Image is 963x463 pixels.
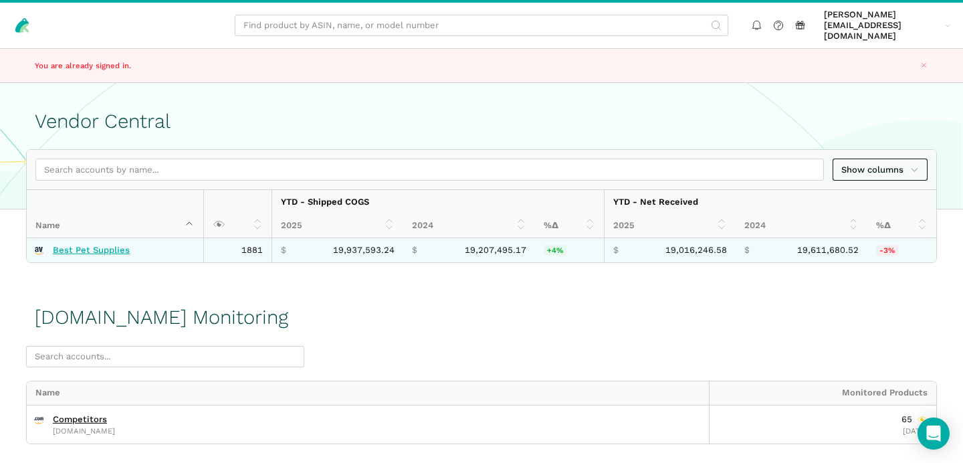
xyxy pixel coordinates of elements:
th: 2024: activate to sort column ascending [403,214,535,238]
span: [DATE] [903,426,928,436]
div: Open Intercom Messenger [918,418,950,450]
span: [PERSON_NAME][EMAIL_ADDRESS][DOMAIN_NAME] [824,9,941,42]
span: +4% [544,245,566,256]
span: [DOMAIN_NAME] [53,428,115,435]
span: $ [613,245,619,256]
strong: YTD - Net Received [613,197,698,207]
span: $ [744,245,750,256]
p: You are already signed in. [35,60,339,72]
span: 19,937,593.24 [333,245,395,256]
th: %Δ: activate to sort column ascending [535,214,604,238]
span: $ [281,245,286,256]
a: [PERSON_NAME][EMAIL_ADDRESS][DOMAIN_NAME] [820,7,955,44]
strong: YTD - Shipped COGS [281,197,369,207]
a: Competitors [53,414,107,425]
input: Search accounts by name... [35,159,824,181]
th: 2024: activate to sort column ascending [736,214,867,238]
span: $ [412,245,417,256]
th: 2025: activate to sort column ascending [604,214,736,238]
td: 1881 [203,238,272,262]
input: Search accounts... [26,346,304,368]
div: Monitored Products [709,381,936,405]
a: Best Pet Supplies [53,245,130,256]
input: Find product by ASIN, name, or model number [235,15,728,37]
button: Close [916,58,932,73]
span: 19,207,495.17 [465,245,526,256]
span: 19,611,680.52 [797,245,859,256]
h1: [DOMAIN_NAME] Monitoring [35,306,288,329]
span: Show columns [841,163,919,177]
th: Name : activate to sort column descending [27,190,203,238]
span: 19,016,246.58 [665,245,727,256]
th: %Δ: activate to sort column ascending [867,214,936,238]
div: Name [27,381,709,405]
span: -3% [876,245,898,256]
th: 2025: activate to sort column ascending [272,214,403,238]
td: 3.80% [535,238,604,262]
h1: Vendor Central [35,110,928,132]
td: -3.04% [867,238,936,262]
th: : activate to sort column ascending [203,190,272,238]
a: Show columns [833,159,928,181]
div: 65 [901,414,928,425]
